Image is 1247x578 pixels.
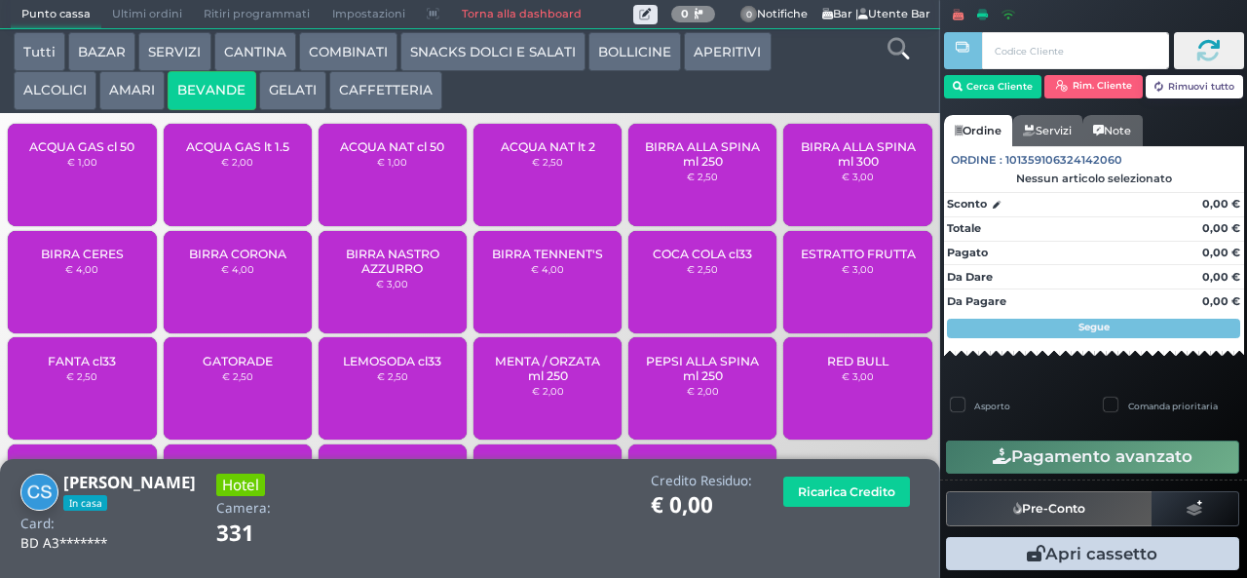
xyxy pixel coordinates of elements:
[1202,270,1240,284] strong: 0,00 €
[377,370,408,382] small: € 2,50
[222,370,253,382] small: € 2,50
[842,171,874,182] small: € 3,00
[329,71,442,110] button: CAFFETTERIA
[783,477,910,507] button: Ricarica Credito
[687,263,718,275] small: € 2,50
[203,354,273,368] span: GATORADE
[11,1,101,28] span: Punto cassa
[653,247,752,261] span: COCA COLA cl33
[740,6,758,23] span: 0
[681,7,689,20] b: 0
[29,139,134,154] span: ACQUA GAS cl 50
[588,32,681,71] button: BOLLICINE
[48,354,116,368] span: FANTA cl33
[532,156,563,168] small: € 2,50
[532,385,564,397] small: € 2,00
[501,139,595,154] span: ACQUA NAT lt 2
[842,263,874,275] small: € 3,00
[216,521,309,546] h1: 331
[1082,115,1142,146] a: Note
[947,221,981,235] strong: Totale
[490,354,606,383] span: MENTA / ORZATA ml 250
[1078,321,1110,333] strong: Segue
[14,32,65,71] button: Tutti
[63,495,107,511] span: In casa
[645,354,761,383] span: PEPSI ALLA SPINA ml 250
[221,156,253,168] small: € 2,00
[946,491,1153,526] button: Pre-Conto
[377,156,407,168] small: € 1,00
[450,1,591,28] a: Torna alla dashboard
[376,278,408,289] small: € 3,00
[186,139,289,154] span: ACQUA GAS lt 1.5
[1146,75,1244,98] button: Rimuovi tutto
[400,32,586,71] button: SNACKS DOLCI E SALATI
[65,263,98,275] small: € 4,00
[101,1,193,28] span: Ultimi ordini
[944,75,1042,98] button: Cerca Cliente
[193,1,321,28] span: Ritiri programmati
[216,501,271,516] h4: Camera:
[947,196,987,212] strong: Sconto
[1012,115,1082,146] a: Servizi
[168,71,255,110] button: BEVANDE
[340,139,444,154] span: ACQUA NAT cl 50
[41,247,124,261] span: BIRRA CERES
[1005,152,1122,169] span: 101359106324142060
[687,385,719,397] small: € 2,00
[1202,197,1240,211] strong: 0,00 €
[14,71,96,110] button: ALCOLICI
[951,152,1002,169] span: Ordine :
[946,441,1239,474] button: Pagamento avanzato
[531,263,564,275] small: € 4,00
[801,247,916,261] span: ESTRATTO FRUTTA
[321,1,416,28] span: Impostazioni
[684,32,771,71] button: APERITIVI
[687,171,718,182] small: € 2,50
[138,32,210,71] button: SERVIZI
[651,474,752,488] h4: Credito Residuo:
[63,471,196,493] b: [PERSON_NAME]
[99,71,165,110] button: AMARI
[68,32,135,71] button: BAZAR
[946,537,1239,570] button: Apri cassetto
[651,493,752,518] h1: € 0,00
[800,139,916,169] span: BIRRA ALLA SPINA ml 300
[974,400,1010,412] label: Asporto
[66,370,97,382] small: € 2,50
[492,247,603,261] span: BIRRA TENNENT'S
[343,354,441,368] span: LEMOSODA cl33
[947,246,988,259] strong: Pagato
[214,32,296,71] button: CANTINA
[827,354,888,368] span: RED BULL
[189,247,286,261] span: BIRRA CORONA
[20,474,58,512] img: CLAUDIA SOMMACAMPAGNA
[1128,400,1218,412] label: Comanda prioritaria
[216,474,265,496] h3: Hotel
[20,517,55,531] h4: Card:
[259,71,326,110] button: GELATI
[335,247,451,276] span: BIRRA NASTRO AZZURRO
[1044,75,1143,98] button: Rim. Cliente
[221,263,254,275] small: € 4,00
[299,32,397,71] button: COMBINATI
[982,32,1168,69] input: Codice Cliente
[1202,246,1240,259] strong: 0,00 €
[1202,294,1240,308] strong: 0,00 €
[1202,221,1240,235] strong: 0,00 €
[944,172,1244,185] div: Nessun articolo selezionato
[645,139,761,169] span: BIRRA ALLA SPINA ml 250
[67,156,97,168] small: € 1,00
[947,294,1006,308] strong: Da Pagare
[947,270,993,284] strong: Da Dare
[842,370,874,382] small: € 3,00
[944,115,1012,146] a: Ordine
